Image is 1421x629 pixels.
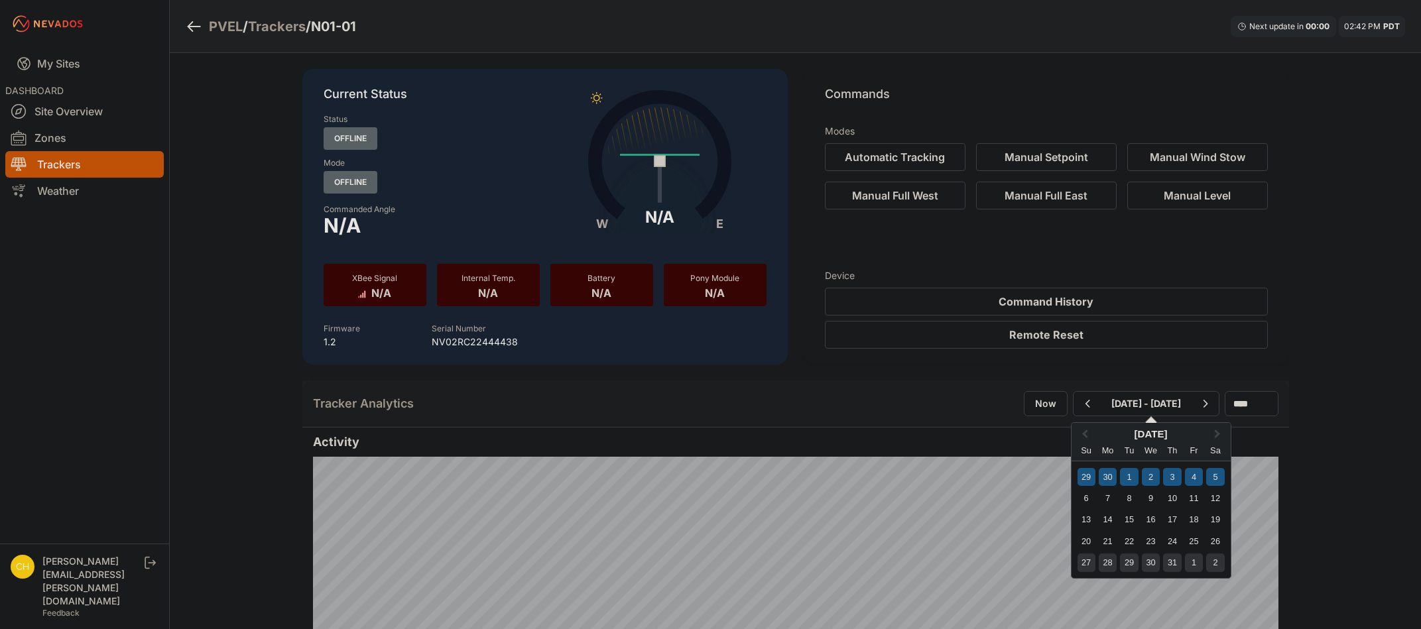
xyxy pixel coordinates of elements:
[324,217,361,233] span: N/A
[1142,532,1160,550] div: Choose Wednesday, July 23rd, 2025
[1206,553,1224,571] div: Choose Saturday, August 2nd, 2025
[1344,21,1381,31] span: 02:42 PM
[1206,468,1224,486] div: Choose Saturday, July 5th, 2025
[1120,441,1138,459] div: Tuesday
[1127,143,1268,171] button: Manual Wind Stow
[1120,532,1138,550] div: Choose Tuesday, July 22nd, 2025
[825,85,1268,114] p: Commands
[1120,468,1138,486] div: Choose Tuesday, July 1st, 2025
[1185,510,1203,528] div: Choose Friday, July 18th, 2025
[690,273,739,283] span: Pony Module
[1185,532,1203,550] div: Choose Friday, July 25th, 2025
[1163,468,1181,486] div: Choose Thursday, July 3rd, 2025
[1099,489,1117,507] div: Choose Monday, July 7th, 2025
[1120,553,1138,571] div: Choose Tuesday, July 29th, 2025
[42,555,142,608] div: [PERSON_NAME][EMAIL_ADDRESS][PERSON_NAME][DOMAIN_NAME]
[5,151,164,178] a: Trackers
[324,171,377,194] span: Offline
[42,608,80,618] a: Feedback
[324,127,377,150] span: Offline
[1185,489,1203,507] div: Choose Friday, July 11th, 2025
[1071,422,1231,579] div: Choose Date
[311,17,356,36] h3: N01-01
[1383,21,1400,31] span: PDT
[1249,21,1304,31] span: Next update in
[1163,510,1181,528] div: Choose Thursday, July 17th, 2025
[324,158,345,168] label: Mode
[5,98,164,125] a: Site Overview
[313,433,1278,451] h2: Activity
[1099,510,1117,528] div: Choose Monday, July 14th, 2025
[432,323,486,333] label: Serial Number
[248,17,306,36] a: Trackers
[462,273,515,283] span: Internal Temp.
[587,273,615,283] span: Battery
[5,48,164,80] a: My Sites
[324,85,767,114] p: Current Status
[1078,489,1095,507] div: Choose Sunday, July 6th, 2025
[1163,553,1181,571] div: Choose Thursday, July 31st, 2025
[825,269,1268,282] h3: Device
[1142,441,1160,459] div: Wednesday
[11,555,34,579] img: chris.young@nevados.solar
[306,17,311,36] span: /
[825,125,855,138] h3: Modes
[1206,441,1224,459] div: Saturday
[1078,553,1095,571] div: Choose Sunday, July 27th, 2025
[313,394,414,413] h2: Tracker Analytics
[1099,468,1117,486] div: Choose Monday, June 30th, 2025
[1206,510,1224,528] div: Choose Saturday, July 19th, 2025
[1306,21,1329,32] div: 00 : 00
[1206,489,1224,507] div: Choose Saturday, July 12th, 2025
[1101,392,1192,416] button: [DATE] - [DATE]
[324,335,360,349] p: 1.2
[1120,489,1138,507] div: Choose Tuesday, July 8th, 2025
[1073,424,1094,445] button: Previous Month
[371,284,391,300] span: N/A
[5,125,164,151] a: Zones
[1078,532,1095,550] div: Choose Sunday, July 20th, 2025
[1078,510,1095,528] div: Choose Sunday, July 13th, 2025
[1185,468,1203,486] div: Choose Friday, July 4th, 2025
[1163,532,1181,550] div: Choose Thursday, July 24th, 2025
[1127,182,1268,209] button: Manual Level
[1142,553,1160,571] div: Choose Wednesday, July 30th, 2025
[324,114,347,125] label: Status
[976,182,1117,209] button: Manual Full East
[1142,510,1160,528] div: Choose Wednesday, July 16th, 2025
[243,17,248,36] span: /
[1208,424,1229,445] button: Next Month
[1142,468,1160,486] div: Choose Wednesday, July 2nd, 2025
[1072,428,1231,439] h2: [DATE]
[432,335,518,349] p: NV02RC22444438
[976,143,1117,171] button: Manual Setpoint
[352,273,397,283] span: XBee Signal
[209,17,243,36] div: PVEL
[825,182,965,209] button: Manual Full West
[1024,391,1068,416] button: Now
[825,288,1268,315] button: Command History
[1120,510,1138,528] div: Choose Tuesday, July 15th, 2025
[1206,532,1224,550] div: Choose Saturday, July 26th, 2025
[825,143,965,171] button: Automatic Tracking
[1185,441,1203,459] div: Friday
[705,284,725,300] span: N/A
[591,284,611,300] span: N/A
[1078,441,1095,459] div: Sunday
[1163,489,1181,507] div: Choose Thursday, July 10th, 2025
[5,85,64,96] span: DASHBOARD
[1163,441,1181,459] div: Thursday
[5,178,164,204] a: Weather
[324,323,360,333] label: Firmware
[825,321,1268,349] button: Remote Reset
[1099,532,1117,550] div: Choose Monday, July 21st, 2025
[1185,553,1203,571] div: Choose Friday, August 1st, 2025
[324,204,537,215] label: Commanded Angle
[1099,553,1117,571] div: Choose Monday, July 28th, 2025
[1076,466,1226,573] div: Month July, 2025
[11,13,85,34] img: Nevados
[1099,441,1117,459] div: Monday
[1078,468,1095,486] div: Choose Sunday, June 29th, 2025
[1142,489,1160,507] div: Choose Wednesday, July 9th, 2025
